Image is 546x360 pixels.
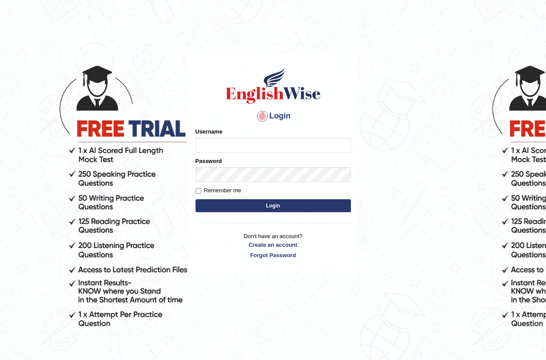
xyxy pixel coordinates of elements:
label: Remember me [196,186,241,195]
img: Logo of English Wise sign in for intelligent practice with AI [224,66,322,105]
a: Forgot Password [196,251,351,259]
button: Login [196,199,351,212]
h4: Login [196,109,351,123]
label: Password [196,157,222,165]
a: Create an account [196,241,351,249]
p: Don't have an account? [196,232,351,259]
input: Remember me [196,188,201,194]
label: Username [196,127,223,136]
